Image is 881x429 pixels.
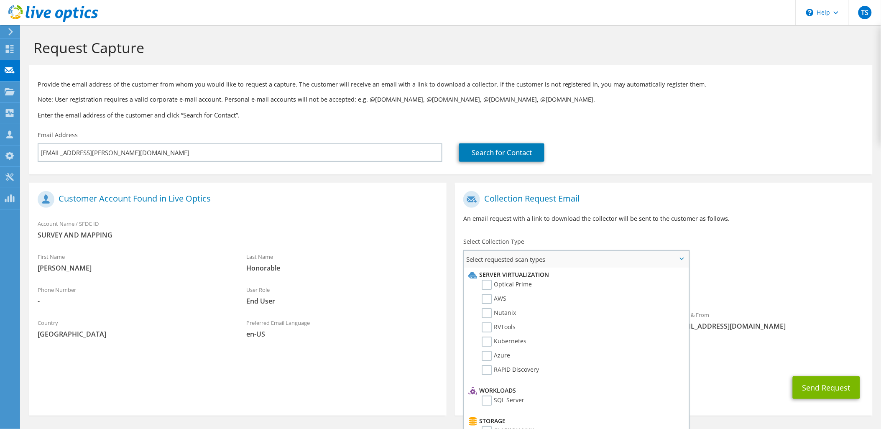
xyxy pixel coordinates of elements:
[38,131,78,139] label: Email Address
[806,9,814,16] svg: \n
[463,237,524,246] label: Select Collection Type
[246,263,438,273] span: Honorable
[238,248,447,277] div: Last Name
[38,230,438,240] span: SURVEY AND MAPPING
[455,339,872,368] div: CC & Reply To
[29,248,238,277] div: First Name
[464,251,689,268] span: Select requested scan types
[38,191,434,208] h1: Customer Account Found in Live Optics
[38,95,864,104] p: Note: User registration requires a valid corporate e-mail account. Personal e-mail accounts will ...
[38,80,864,89] p: Provide the email address of the customer from whom you would like to request a capture. The cust...
[466,270,684,280] li: Server Virtualization
[482,337,526,347] label: Kubernetes
[38,296,230,306] span: -
[672,322,864,331] span: [EMAIL_ADDRESS][DOMAIN_NAME]
[246,296,438,306] span: End User
[38,110,864,120] h3: Enter the email address of the customer and click “Search for Contact”.
[29,215,447,244] div: Account Name / SFDC ID
[463,191,860,208] h1: Collection Request Email
[29,314,238,343] div: Country
[459,143,544,162] a: Search for Contact
[463,214,864,223] p: An email request with a link to download the collector will be sent to the customer as follows.
[664,306,873,335] div: Sender & From
[238,314,447,343] div: Preferred Email Language
[482,322,516,332] label: RVTools
[38,263,230,273] span: [PERSON_NAME]
[793,376,860,399] button: Send Request
[482,351,510,361] label: Azure
[33,39,864,56] h1: Request Capture
[466,416,684,426] li: Storage
[238,281,447,310] div: User Role
[858,6,872,19] span: TS
[455,271,872,302] div: Requested Collections
[482,396,524,406] label: SQL Server
[455,306,664,335] div: To
[29,281,238,310] div: Phone Number
[246,329,438,339] span: en-US
[482,308,516,318] label: Nutanix
[482,365,539,375] label: RAPID Discovery
[482,294,506,304] label: AWS
[466,386,684,396] li: Workloads
[482,280,532,290] label: Optical Prime
[38,329,230,339] span: [GEOGRAPHIC_DATA]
